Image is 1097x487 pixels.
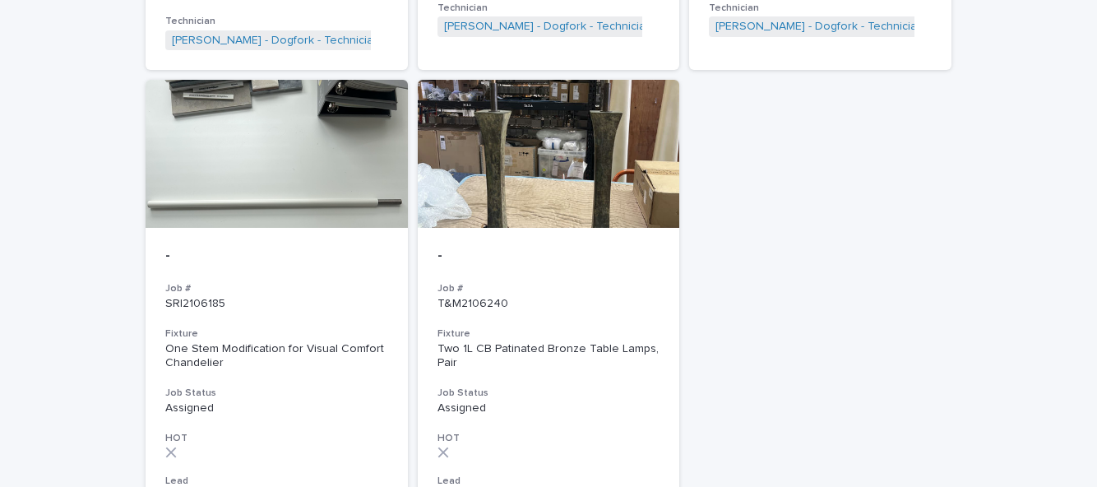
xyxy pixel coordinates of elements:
h3: Fixture [165,327,388,341]
p: Assigned [437,401,660,415]
h3: Technician [437,2,660,15]
p: - [165,248,388,266]
p: SRI2106185 [165,297,388,311]
h3: Technician [709,2,932,15]
a: [PERSON_NAME] - Dogfork - Technician [715,20,923,34]
h3: HOT [437,432,660,445]
h3: HOT [165,432,388,445]
h3: Job # [165,282,388,295]
h3: Job Status [437,387,660,400]
p: - [437,248,660,266]
p: Assigned [165,401,388,415]
h3: Job Status [165,387,388,400]
a: [PERSON_NAME] - Dogfork - Technician [444,20,652,34]
div: Two 1L CB Patinated Bronze Table Lamps, Pair [437,342,660,370]
h3: Job # [437,282,660,295]
a: [PERSON_NAME] - Dogfork - Technician [172,34,380,48]
h3: Fixture [437,327,660,341]
p: T&M2106240 [437,297,660,311]
div: One Stem Modification for Visual Comfort Chandelier [165,342,388,370]
h3: Technician [165,15,388,28]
